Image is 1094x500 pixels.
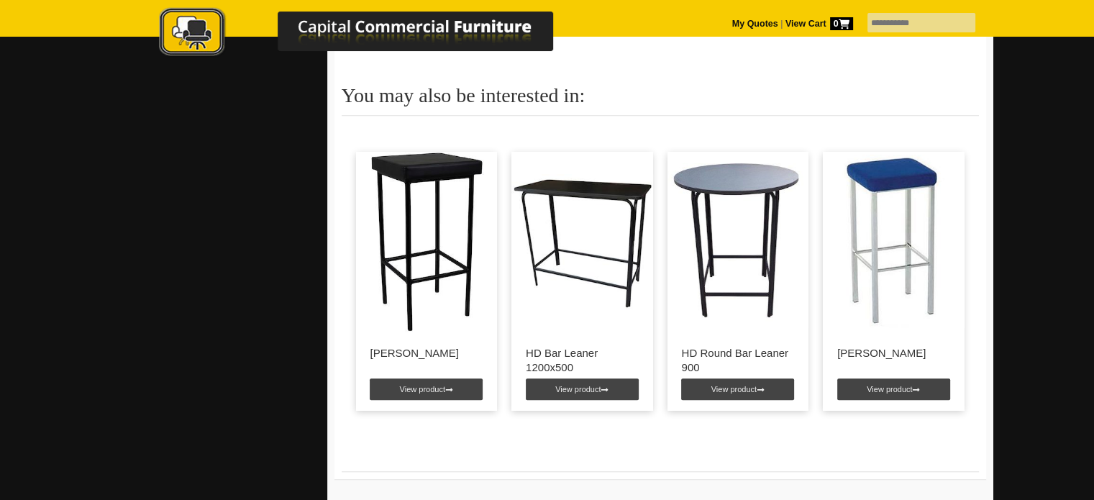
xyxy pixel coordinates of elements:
a: View product [526,378,639,400]
span: 0 [830,17,853,30]
h2: You may also be interested in: [342,85,979,116]
a: My Quotes [732,19,778,29]
a: View product [681,378,794,400]
a: View product [837,378,950,400]
img: Capital Commercial Furniture Logo [119,7,623,60]
a: View Cart0 [783,19,852,29]
a: Capital Commercial Furniture Logo [119,7,623,64]
img: HD Bar Leaner 1200x500 [511,152,653,332]
p: [PERSON_NAME] [370,346,483,360]
a: View product [370,378,483,400]
p: HD Round Bar Leaner 900 [682,346,795,375]
img: Barrie Barstool [356,152,497,332]
img: HD Round Bar Leaner 900 [667,152,809,332]
strong: View Cart [785,19,853,29]
p: HD Bar Leaner 1200x500 [526,346,639,375]
img: Oliver Barstool [823,152,965,332]
p: [PERSON_NAME] [837,346,950,360]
